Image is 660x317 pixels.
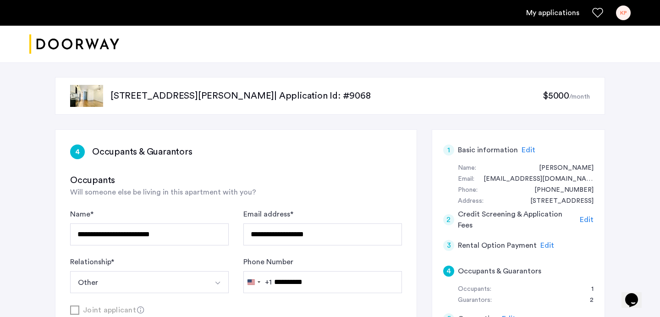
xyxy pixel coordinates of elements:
[110,89,543,102] p: [STREET_ADDRESS][PERSON_NAME] | Application Id: #9068
[521,196,594,207] div: 2426 Meeting Street
[580,216,594,223] span: Edit
[526,7,579,18] a: My application
[70,209,93,220] label: Name *
[458,295,492,306] div: Guarantors:
[458,240,537,251] h5: Rental Option Payment
[29,27,119,61] img: logo
[592,7,603,18] a: Favorites
[443,240,454,251] div: 3
[474,174,594,185] div: kjp0212@gmail.com
[265,277,272,288] div: +1
[616,6,631,20] div: KP
[70,174,402,187] h3: Occupants
[443,145,454,156] div: 1
[70,256,114,267] label: Relationship *
[70,145,85,159] div: 4
[207,271,229,293] button: Select option
[443,266,454,277] div: 4
[443,214,454,225] div: 2
[458,266,541,277] h5: Occupants & Guarantors
[92,145,192,158] h3: Occupants & Guarantors
[243,256,293,267] label: Phone Number
[530,163,594,174] div: Kendall Phillips
[522,146,535,154] span: Edit
[70,189,256,196] span: Will someone else be living in this apartment with you?
[458,284,491,295] div: Occupants:
[525,185,594,196] div: +16123235233
[543,91,569,100] span: $5000
[70,271,207,293] button: Select option
[458,174,474,185] div: Email:
[214,279,221,287] img: arrow
[540,242,554,249] span: Edit
[581,295,594,306] div: 2
[621,280,651,308] iframe: chat widget
[569,94,590,100] sub: /month
[458,196,484,207] div: Address:
[70,85,103,107] img: apartment
[458,209,577,231] h5: Credit Screening & Application Fees
[29,27,119,61] a: Cazamio logo
[244,272,272,293] button: Selected country
[243,209,293,220] label: Email address *
[458,145,518,156] h5: Basic information
[582,284,594,295] div: 1
[458,163,476,174] div: Name:
[458,185,478,196] div: Phone:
